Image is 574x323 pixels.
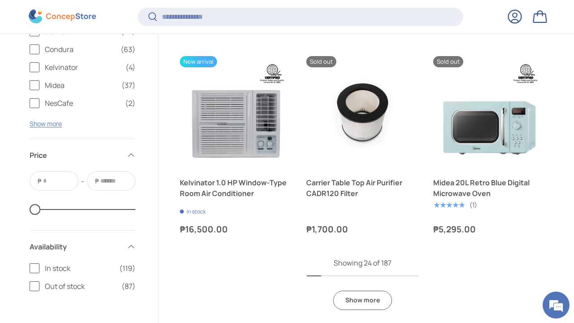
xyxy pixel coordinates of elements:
[180,258,545,310] nav: Pagination
[333,291,392,310] a: Show more
[306,177,418,199] a: Carrier Table Top Air Purifier CADR120 Filter
[30,140,135,172] summary: Price
[30,242,121,253] span: Availability
[122,80,135,91] span: (37)
[334,258,391,268] span: Showing 24 of 187
[180,56,217,67] span: New arrival
[47,50,151,62] div: Chat with us now
[433,56,545,168] a: Midea 20L Retro Blue Digital Microwave Oven
[45,281,116,292] span: Out of stock
[147,4,169,26] div: Minimize live chat window
[4,222,171,253] textarea: Type your message and hit 'Enter'
[306,56,418,168] a: Carrier Table Top Air Purifier CADR120 Filter
[94,177,100,186] span: ₱
[81,176,84,187] span: -
[45,44,115,55] span: Condura
[119,263,135,274] span: (119)
[30,150,121,161] span: Price
[126,62,135,73] span: (4)
[45,62,120,73] span: Kelvinator
[30,231,135,263] summary: Availability
[180,177,292,199] a: Kelvinator 1.0 HP Window-Type Room Air Conditioner
[45,80,116,91] span: Midea
[29,10,96,24] img: ConcepStore
[125,98,135,109] span: (2)
[52,101,124,192] span: We're online!
[45,98,120,109] span: NesCafe
[121,44,135,55] span: (63)
[433,177,545,199] a: Midea 20L Retro Blue Digital Microwave Oven
[37,177,42,186] span: ₱
[45,263,114,274] span: In stock
[180,56,292,168] a: Kelvinator 1.0 HP Window-Type Room Air Conditioner
[30,120,62,128] button: Show more
[306,56,336,67] span: Sold out
[122,281,135,292] span: (87)
[433,56,463,67] span: Sold out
